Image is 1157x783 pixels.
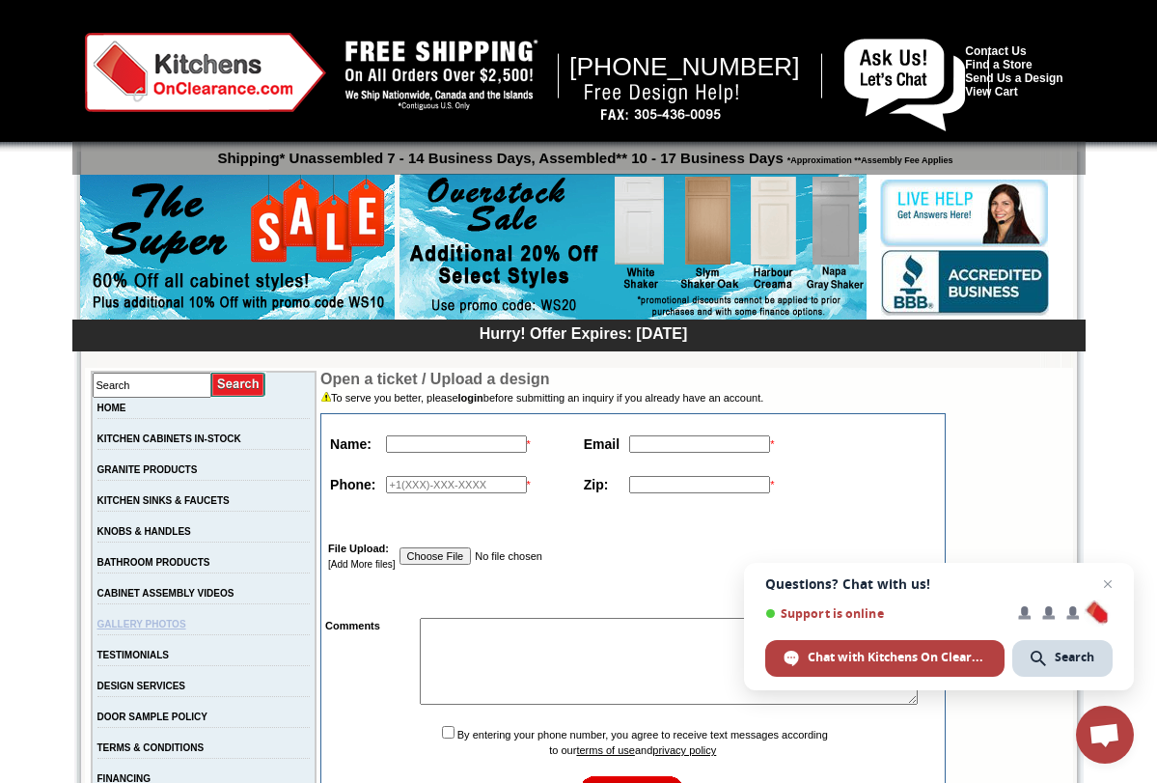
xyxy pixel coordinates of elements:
[765,576,1113,592] span: Questions? Chat with us!
[458,392,483,404] a: login
[97,712,207,722] a: DOOR SAMPLE POLICY
[965,44,1026,58] a: Contact Us
[97,742,205,753] a: TERMS & CONDITIONS
[584,477,609,492] strong: Zip:
[652,744,716,756] a: privacy policy
[97,681,186,691] a: DESIGN SERVICES
[97,650,169,660] a: TESTIMONIALS
[97,526,191,537] a: KNOBS & HANDLES
[965,58,1032,71] a: Find a Store
[82,141,1086,166] p: Shipping* Unassembled 7 - 14 Business Days, Assembled** 10 - 17 Business Days
[320,389,945,407] td: To serve you better, please before submitting an inquiry if you already have an account.
[97,495,230,506] a: KITCHEN SINKS & FAUCETS
[765,606,1005,621] span: Support is online
[965,85,1017,98] a: View Cart
[765,640,1005,677] span: Chat with Kitchens On Clearance
[386,476,527,493] input: +1(XXX)-XXX-XXXX
[328,559,395,570] a: [Add More files]
[1055,649,1094,666] span: Search
[784,151,953,165] span: *Approximation **Assembly Fee Applies
[97,588,234,599] a: CABINET ASSEMBLY VIDEOS
[1076,706,1134,764] a: Open chat
[965,71,1062,85] a: Send Us a Design
[330,477,375,492] strong: Phone:
[211,372,266,398] input: Submit
[330,436,372,452] strong: Name:
[325,620,380,631] strong: Comments
[97,433,241,444] a: KITCHEN CABINETS IN-STOCK
[97,557,210,568] a: BATHROOM PRODUCTS
[569,52,800,81] span: [PHONE_NUMBER]
[97,403,126,413] a: HOME
[576,744,635,756] a: terms of use
[584,436,620,452] strong: Email
[85,33,326,112] img: Kitchens on Clearance Logo
[328,543,389,554] strong: File Upload:
[97,619,186,629] a: GALLERY PHOTOS
[82,322,1086,343] div: Hurry! Offer Expires: [DATE]
[1012,640,1113,677] span: Search
[320,371,945,388] td: Open a ticket / Upload a design
[97,464,198,475] a: GRANITE PRODUCTS
[808,649,986,666] span: Chat with Kitchens On Clearance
